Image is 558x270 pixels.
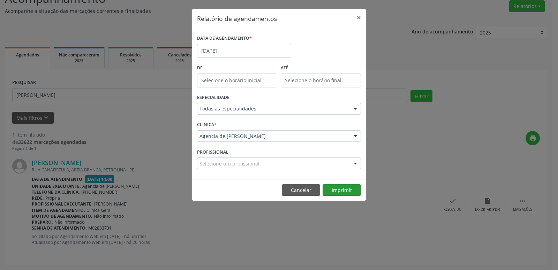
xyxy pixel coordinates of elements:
button: Cancelar [282,184,320,196]
button: Close [352,9,366,26]
label: PROFISSIONAL [197,147,228,157]
input: Selecione o horário inicial [197,74,277,87]
label: DATA DE AGENDAMENTO [197,33,252,44]
label: ESPECIALIDADE [197,92,229,103]
label: ATÉ [281,63,361,74]
span: Selecione um profissional [199,160,259,167]
h5: Relatório de agendamentos [197,14,277,23]
span: Agencia de [PERSON_NAME] [199,133,347,140]
label: De [197,63,277,74]
button: Imprimir [323,184,361,196]
span: Todas as especialidades [199,105,347,112]
label: CLÍNICA [197,119,217,130]
input: Selecione uma data ou intervalo [197,44,291,58]
input: Selecione o horário final [281,74,361,87]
